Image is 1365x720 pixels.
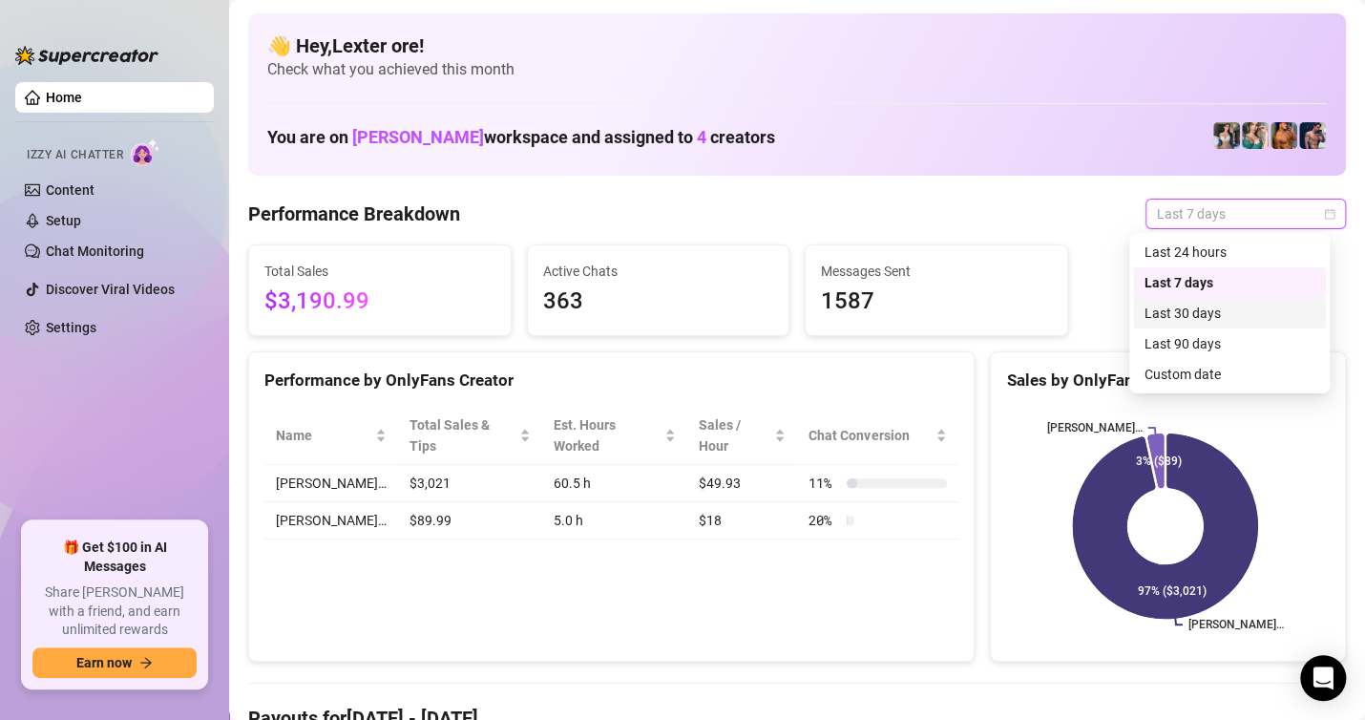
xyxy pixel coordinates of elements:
img: Katy [1213,122,1240,149]
div: Custom date [1133,359,1326,390]
td: $18 [687,502,798,540]
th: Total Sales & Tips [398,407,542,465]
div: Performance by OnlyFans Creator [264,368,958,393]
div: Sales by OnlyFans Creator [1006,368,1330,393]
div: Last 90 days [1144,333,1314,354]
td: 60.5 h [542,465,687,502]
span: calendar [1324,208,1335,220]
span: arrow-right [139,656,153,669]
span: 11 % [808,473,839,494]
h4: Performance Breakdown [248,201,460,227]
span: Izzy AI Chatter [27,146,123,164]
span: Total Sales [264,261,495,282]
td: $49.93 [687,465,798,502]
span: $3,190.99 [264,284,495,320]
div: Last 90 days [1133,328,1326,359]
th: Chat Conversion [797,407,958,465]
span: 363 [543,284,774,320]
span: Last 7 days [1157,200,1334,228]
a: Discover Viral Videos [46,282,175,297]
td: $89.99 [398,502,542,540]
div: Last 7 days [1144,272,1314,293]
div: Last 7 days [1133,267,1326,298]
td: $3,021 [398,465,542,502]
span: 1587 [821,284,1052,320]
span: Chat Conversion [808,425,932,446]
span: 20 % [808,510,839,531]
div: Last 24 hours [1133,237,1326,267]
div: Last 30 days [1133,298,1326,328]
div: Last 24 hours [1144,242,1314,263]
span: 4 [697,127,706,147]
a: Content [46,182,94,198]
td: 5.0 h [542,502,687,540]
div: Open Intercom Messenger [1300,655,1346,701]
h4: 👋 Hey, Lexter ore ! [267,32,1327,59]
a: Home [46,90,82,105]
span: [PERSON_NAME] [352,127,484,147]
span: Sales / Hour [699,414,771,456]
a: Settings [46,320,96,335]
img: Axel [1299,122,1326,149]
th: Sales / Hour [687,407,798,465]
span: Active Chats [543,261,774,282]
span: Check what you achieved this month [267,59,1327,80]
img: JG [1270,122,1297,149]
td: [PERSON_NAME]… [264,465,398,502]
div: Est. Hours Worked [554,414,661,456]
span: 🎁 Get $100 in AI Messages [32,539,197,576]
span: Name [276,425,371,446]
img: logo-BBDzfeDw.svg [15,46,158,65]
text: [PERSON_NAME]… [1047,421,1143,434]
span: Earn now [76,655,132,670]
span: Share [PERSON_NAME] with a friend, and earn unlimited rewards [32,583,197,640]
span: Messages Sent [821,261,1052,282]
span: Total Sales & Tips [409,414,515,456]
text: [PERSON_NAME]… [1188,618,1284,631]
img: Zaddy [1242,122,1269,149]
td: [PERSON_NAME]… [264,502,398,540]
a: Chat Monitoring [46,244,144,259]
div: Last 30 days [1144,303,1314,324]
a: Setup [46,213,81,228]
img: AI Chatter [131,138,160,166]
h1: You are on workspace and assigned to creators [267,127,775,148]
div: Custom date [1144,364,1314,385]
th: Name [264,407,398,465]
button: Earn nowarrow-right [32,647,197,678]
